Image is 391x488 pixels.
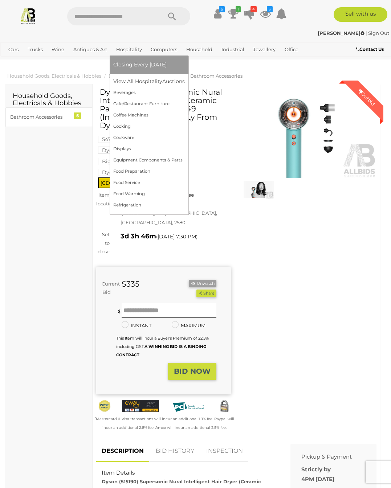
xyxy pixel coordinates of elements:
[98,159,144,164] a: Big Brand Sale
[260,7,271,20] a: 3
[20,7,37,24] img: Allbids.com.au
[218,400,231,413] img: Secured by Rapid SSL
[122,279,139,288] strong: $335
[98,136,128,142] a: 54749-19
[366,30,367,36] span: |
[70,44,110,56] a: Antiques & Art
[121,210,217,225] span: to [GEOGRAPHIC_DATA], [GEOGRAPHIC_DATA], 2580
[212,7,223,20] a: $
[183,44,215,56] a: Household
[301,454,355,460] h2: Pickup & Payment
[91,191,115,208] div: Item location
[116,336,209,358] small: This Item will incur a Buyer's Premium of 22.5% including GST.
[5,56,26,67] a: Sports
[301,466,335,483] b: Strictly by 4PM [DATE]
[172,321,205,330] label: MAXIMUM
[5,107,92,127] a: Bathroom Accessories 5
[98,158,144,165] mark: Big Brand Sale
[121,232,156,240] strong: 3d 3h 46m
[334,7,387,22] a: Sell with us
[219,6,225,12] i: $
[318,30,366,36] a: [PERSON_NAME]
[318,30,364,36] strong: [PERSON_NAME]
[100,88,229,130] h1: Dyson (515190) Supersonic Nural Intelligent Hair Dryer (Ceramic Patina/topaz) - ORP $749 (Include...
[122,400,159,412] img: eWAY Payment Gateway
[98,147,187,153] a: Dyson Hair Care and Appliances
[154,7,190,25] button: Search
[5,44,21,56] a: Cars
[95,417,234,430] small: Mastercard & Visa transactions will incur an additional 1.9% fee. Paypal will incur an additional...
[102,470,274,476] h2: Item Details
[244,180,274,199] img: Dyson (515190) Supersonic Nural Intelligent Hair Dryer (Ceramic Patina/topaz) - ORP $749 (Include...
[96,440,149,462] a: DESCRIPTION
[98,147,187,154] mark: Dyson Hair Care and Appliances
[29,56,87,67] a: [GEOGRAPHIC_DATA]
[91,230,115,256] div: Set to close
[116,344,206,357] b: A WINNING BID IS A BINDING CONTRACT
[98,136,128,143] mark: 54749-19
[189,280,216,287] button: Unwatch
[49,44,67,56] a: Wine
[10,113,70,121] div: Bathroom Accessories
[113,44,145,56] a: Hospitality
[121,208,231,227] div: Postage
[98,169,187,176] mark: Dyson Hair Care and Appliances
[244,7,255,20] a: 4
[251,6,257,12] i: 4
[190,73,243,79] a: Bathroom Accessories
[189,280,216,287] li: Unwatch this item
[25,44,46,56] a: Trucks
[356,46,384,52] b: Contact Us
[368,30,389,36] a: Sign Out
[350,81,383,114] div: Outbid
[196,290,216,297] button: Share
[219,44,247,56] a: Industrial
[98,169,187,175] a: Dyson Hair Care and Appliances
[158,233,196,240] span: [DATE] 7:30 PM
[98,177,155,188] span: [GEOGRAPHIC_DATA]
[228,7,239,20] a: 1
[96,280,116,297] div: Current Bid
[7,73,101,79] a: Household Goods, Electricals & Hobbies
[150,440,200,462] a: BID HISTORY
[74,112,81,119] div: 5
[122,321,151,330] label: INSTANT
[250,44,278,56] a: Jewellery
[148,44,180,56] a: Computers
[170,400,207,415] img: PCI DSS compliant
[242,91,376,178] img: Dyson (515190) Supersonic Nural Intelligent Hair Dryer (Ceramic Patina/topaz) - ORP $749 (Include...
[13,93,85,107] h2: Household Goods, Electricals & Hobbies
[201,440,248,462] a: INSPECTION
[236,6,241,12] i: 1
[174,367,211,376] strong: BID NOW
[356,45,386,53] a: Contact Us
[156,234,197,239] span: ( )
[98,400,111,413] img: Official PayPal Seal
[267,6,273,12] i: 3
[109,73,183,79] a: Bedroom, Bathroom & Laundry
[168,363,216,380] button: BID NOW
[282,44,301,56] a: Office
